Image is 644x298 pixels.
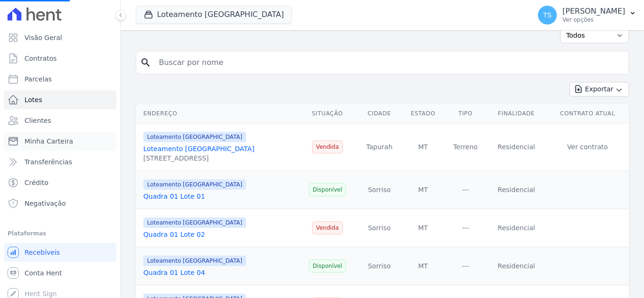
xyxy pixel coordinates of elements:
th: Estado [402,104,444,123]
div: [STREET_ADDRESS] [143,153,255,163]
td: MT [402,247,444,285]
button: Exportar [570,82,629,97]
span: Transferências [25,157,72,167]
span: Loteamento [GEOGRAPHIC_DATA] [143,217,246,228]
button: Loteamento [GEOGRAPHIC_DATA] [136,6,292,24]
td: Tapurah [357,123,402,171]
span: Loteamento [GEOGRAPHIC_DATA] [143,132,246,142]
a: Ver contrato [567,143,608,151]
th: Contrato Atual [546,104,629,123]
th: Situação [298,104,357,123]
span: Parcelas [25,74,52,84]
span: Lotes [25,95,42,105]
span: Vendida [312,221,342,234]
td: Sorriso [357,247,402,285]
a: Conta Hent [4,264,116,282]
span: Recebíveis [25,248,60,257]
span: Vendida [312,140,342,153]
a: Visão Geral [4,28,116,47]
a: Lotes [4,90,116,109]
td: --- [444,247,487,285]
td: MT [402,171,444,209]
span: Contratos [25,54,57,63]
a: Quadra 01 Lote 01 [143,193,205,200]
a: Loteamento [GEOGRAPHIC_DATA] [143,145,255,153]
a: Recebíveis [4,243,116,262]
td: MT [402,123,444,171]
span: Crédito [25,178,49,187]
span: Conta Hent [25,268,62,278]
button: TS [PERSON_NAME] Ver opções [530,2,644,28]
th: Tipo [444,104,487,123]
p: Ver opções [562,16,625,24]
span: Minha Carteira [25,137,73,146]
a: Transferências [4,153,116,171]
td: Residencial [487,247,546,285]
span: Negativação [25,199,66,208]
span: Visão Geral [25,33,62,42]
td: Terreno [444,123,487,171]
td: Sorriso [357,209,402,247]
th: Finalidade [487,104,546,123]
span: Disponível [309,183,346,196]
td: Residencial [487,209,546,247]
p: [PERSON_NAME] [562,7,625,16]
span: Disponível [309,259,346,273]
i: search [140,57,151,68]
a: Parcelas [4,70,116,89]
th: Endereço [136,104,298,123]
th: Cidade [357,104,402,123]
a: Quadra 01 Lote 04 [143,269,205,276]
td: Residencial [487,123,546,171]
td: --- [444,171,487,209]
td: Sorriso [357,171,402,209]
a: Crédito [4,173,116,192]
a: Contratos [4,49,116,68]
div: Plataformas [8,228,113,239]
td: Residencial [487,171,546,209]
span: Loteamento [GEOGRAPHIC_DATA] [143,256,246,266]
a: Negativação [4,194,116,213]
a: Minha Carteira [4,132,116,151]
span: TS [543,12,551,18]
a: Quadra 01 Lote 02 [143,231,205,238]
input: Buscar por nome [153,53,625,72]
td: MT [402,209,444,247]
a: Clientes [4,111,116,130]
span: Loteamento [GEOGRAPHIC_DATA] [143,179,246,190]
td: --- [444,209,487,247]
span: Clientes [25,116,51,125]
